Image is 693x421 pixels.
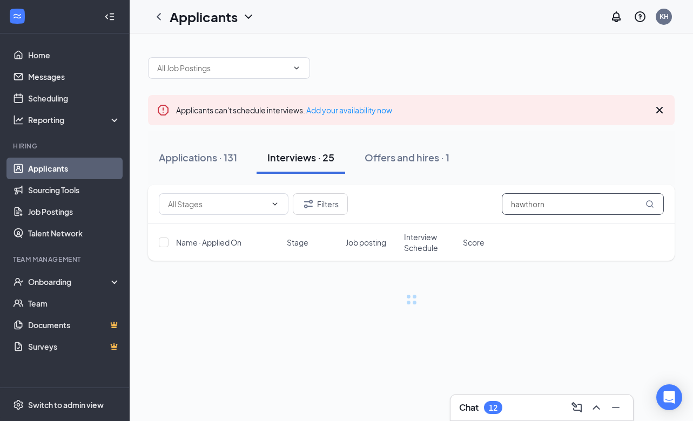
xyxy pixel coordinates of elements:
a: Messages [28,66,120,87]
svg: ChevronLeft [152,10,165,23]
a: Home [28,44,120,66]
input: All Stages [168,198,266,210]
div: KH [660,12,669,21]
h1: Applicants [170,8,238,26]
svg: ComposeMessage [570,401,583,414]
a: Scheduling [28,87,120,109]
svg: Filter [302,198,315,210]
svg: ChevronDown [292,64,301,72]
svg: Collapse [104,11,115,22]
svg: Cross [653,104,666,117]
div: Offers and hires · 1 [365,151,449,164]
span: Score [463,237,485,248]
svg: Analysis [13,114,24,125]
span: Name · Applied On [176,237,241,248]
button: ComposeMessage [568,399,586,416]
svg: Notifications [610,10,623,23]
svg: Error [157,104,170,117]
a: Sourcing Tools [28,179,120,201]
div: 12 [489,403,497,412]
a: DocumentsCrown [28,314,120,336]
div: Open Intercom Messenger [656,384,682,410]
h3: Chat [459,402,479,413]
svg: Settings [13,399,24,410]
a: Applicants [28,158,120,179]
span: Applicants can't schedule interviews. [176,105,392,115]
a: SurveysCrown [28,336,120,357]
span: Interview Schedule [404,232,456,253]
span: Job posting [346,237,386,248]
button: ChevronUp [588,399,605,416]
div: Reporting [28,114,121,125]
div: Onboarding [28,276,111,287]
a: Team [28,293,120,314]
div: Applications · 131 [159,151,237,164]
div: Hiring [13,141,118,151]
svg: QuestionInfo [634,10,647,23]
button: Filter Filters [293,193,348,215]
a: Talent Network [28,222,120,244]
svg: ChevronDown [242,10,255,23]
svg: WorkstreamLogo [12,11,23,22]
button: Minimize [607,399,624,416]
input: Search in interviews [502,193,664,215]
a: Job Postings [28,201,120,222]
svg: ChevronDown [271,200,279,208]
svg: UserCheck [13,276,24,287]
div: Switch to admin view [28,399,104,410]
svg: Minimize [609,401,622,414]
input: All Job Postings [157,62,288,74]
div: Interviews · 25 [267,151,334,164]
svg: ChevronUp [590,401,603,414]
div: Team Management [13,255,118,264]
a: Add your availability now [306,105,392,115]
span: Stage [287,237,308,248]
svg: MagnifyingGlass [645,200,654,208]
